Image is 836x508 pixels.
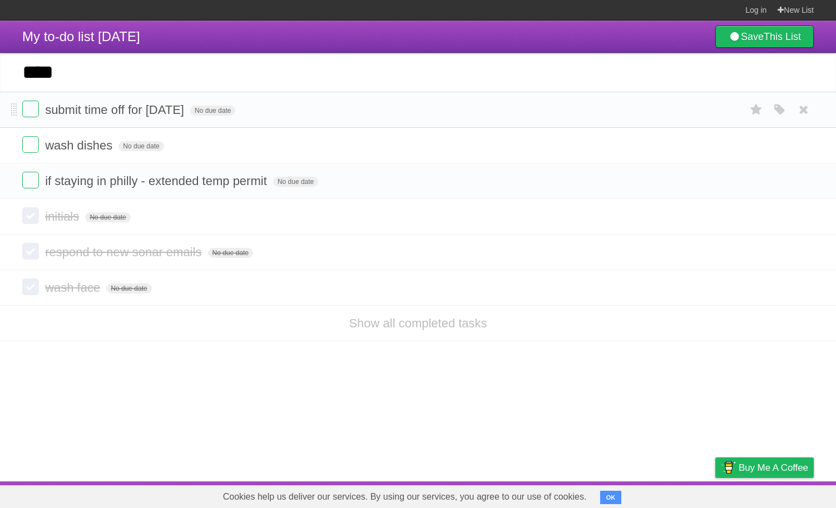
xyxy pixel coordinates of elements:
[45,103,187,117] span: submit time off for [DATE]
[567,484,591,505] a: About
[190,106,235,116] span: No due date
[22,172,39,188] label: Done
[701,484,730,505] a: Privacy
[22,207,39,224] label: Done
[45,210,82,223] span: initials
[663,484,687,505] a: Terms
[22,136,39,153] label: Done
[118,141,164,151] span: No due date
[739,458,808,477] span: Buy me a coffee
[715,457,814,478] a: Buy me a coffee
[744,484,814,505] a: Suggest a feature
[715,26,814,48] a: SaveThis List
[212,486,598,508] span: Cookies help us deliver our services. By using our services, you agree to our use of cookies.
[22,243,39,260] label: Done
[106,283,151,293] span: No due date
[45,138,115,152] span: wash dishes
[721,458,736,477] img: Buy me a coffee
[45,245,204,259] span: respond to new sonar emails
[349,316,487,330] a: Show all completed tasks
[764,31,801,42] b: This List
[22,101,39,117] label: Done
[600,491,622,504] button: OK
[85,212,130,222] span: No due date
[22,29,140,44] span: My to-do list [DATE]
[604,484,649,505] a: Developers
[45,174,270,188] span: if staying in philly - extended temp permit
[22,278,39,295] label: Done
[746,101,767,119] label: Star task
[208,248,253,258] span: No due date
[273,177,318,187] span: No due date
[45,281,103,295] span: wash face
